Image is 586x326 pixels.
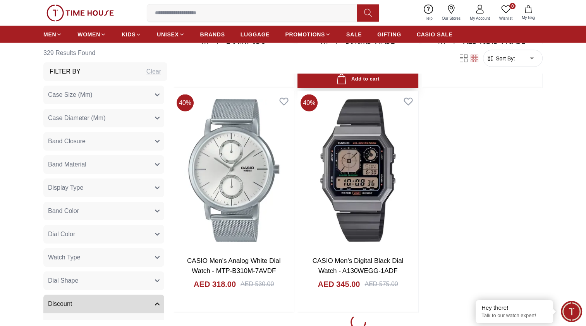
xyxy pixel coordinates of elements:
h6: 329 Results Found [43,43,167,62]
a: CASIO Men's Analog White Dial Watch - MTP-B310M-7AVDF [187,257,280,275]
span: Watch Type [48,252,81,262]
a: SALE [346,27,362,41]
button: Dial Color [43,225,164,243]
a: LUGGAGE [241,27,270,41]
span: Our Stores [439,15,464,21]
span: LUGGAGE [241,31,270,38]
button: Add to cart [297,70,418,88]
button: Watch Type [43,248,164,266]
span: Case Size (Mm) [48,90,93,99]
span: Case Diameter (Mm) [48,113,105,122]
a: 0Wishlist [495,3,517,23]
button: My Bag [517,4,540,22]
a: GIFTING [377,27,401,41]
a: Our Stores [437,3,465,23]
span: Band Color [48,206,79,215]
span: 40 % [301,94,318,112]
button: Case Size (Mm) [43,85,164,104]
span: PROMOTIONS [285,31,325,38]
p: Talk to our watch expert! [481,312,547,319]
img: ... [46,5,114,22]
a: Help [420,3,437,23]
img: CASIO Men's Digital Black Dial Watch - A130WEGG-1ADF [297,91,418,250]
button: Discount [43,294,164,313]
span: Band Closure [48,136,86,146]
span: Dial Shape [48,276,78,285]
button: Case Diameter (Mm) [43,108,164,127]
div: Chat Widget [561,301,582,322]
a: CASIO SALE [417,27,453,41]
div: Add to cart [336,74,379,84]
span: 40 % [177,94,194,112]
span: GIFTING [377,31,401,38]
div: AED 575.00 [364,280,398,289]
span: Display Type [48,183,83,192]
a: WOMEN [77,27,106,41]
span: Band Material [48,160,86,169]
span: My Account [467,15,493,21]
span: Help [421,15,436,21]
div: Hey there! [481,304,547,312]
span: CASIO SALE [417,31,453,38]
button: Dial Shape [43,271,164,290]
h4: AED 345.00 [318,279,360,290]
span: Wishlist [496,15,516,21]
span: My Bag [519,15,538,21]
a: MEN [43,27,62,41]
span: KIDS [122,31,136,38]
button: Band Color [43,201,164,220]
span: MEN [43,31,56,38]
a: PROMOTIONS [285,27,331,41]
span: SALE [346,31,362,38]
div: AED 530.00 [241,280,274,289]
span: WOMEN [77,31,100,38]
a: BRANDS [200,27,225,41]
span: UNISEX [157,31,179,38]
div: Clear [146,67,161,76]
a: UNISEX [157,27,184,41]
button: Band Material [43,155,164,173]
span: Dial Color [48,229,75,238]
h4: AED 318.00 [194,279,236,290]
a: KIDS [122,27,141,41]
button: Display Type [43,178,164,197]
img: CASIO Men's Analog White Dial Watch - MTP-B310M-7AVDF [174,91,294,250]
span: 0 [509,3,516,9]
span: BRANDS [200,31,225,38]
button: Band Closure [43,132,164,150]
a: CASIO Men's Digital Black Dial Watch - A130WEGG-1ADF [313,257,404,275]
span: Sort By: [494,54,515,62]
span: Discount [48,299,72,308]
button: Sort By: [486,54,515,62]
h3: Filter By [50,67,81,76]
